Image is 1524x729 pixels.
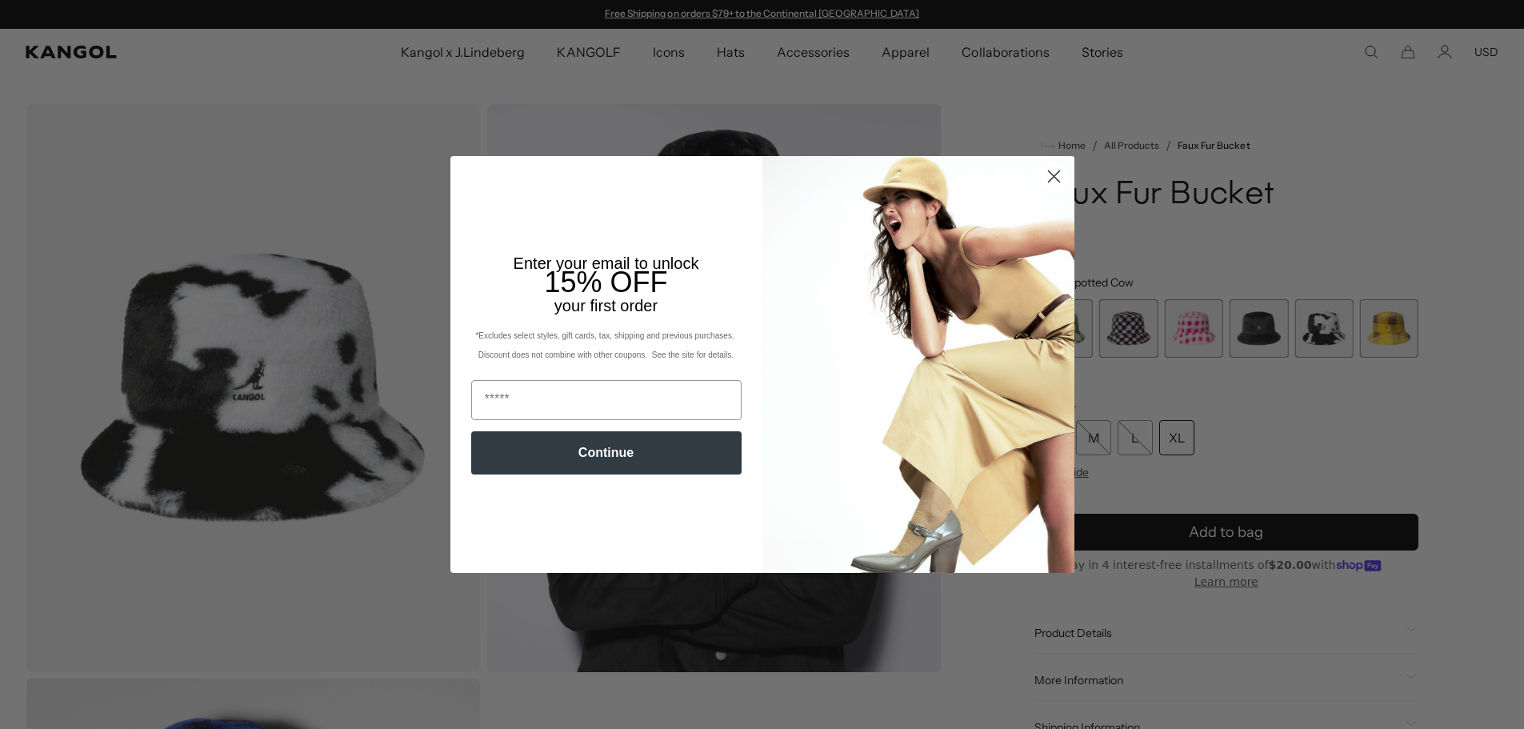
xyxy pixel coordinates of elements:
[514,254,699,272] span: Enter your email to unlock
[762,156,1074,572] img: 93be19ad-e773-4382-80b9-c9d740c9197f.jpeg
[471,431,742,475] button: Continue
[544,266,667,298] span: 15% OFF
[471,380,742,420] input: Email
[475,331,736,359] span: *Excludes select styles, gift cards, tax, shipping and previous purchases. Discount does not comb...
[554,297,658,314] span: your first order
[1040,162,1068,190] button: Close dialog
